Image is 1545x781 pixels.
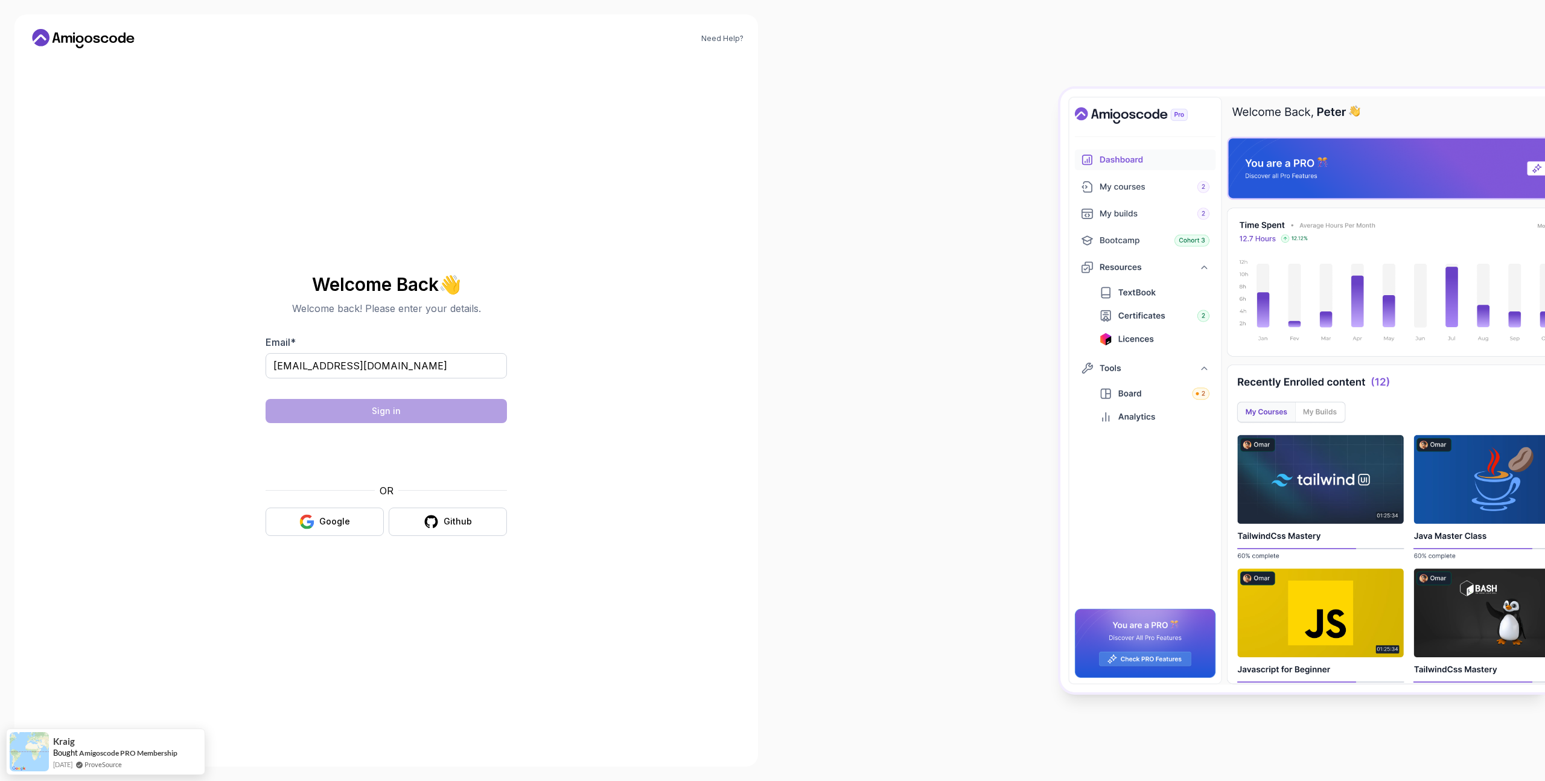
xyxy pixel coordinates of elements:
p: OR [380,483,393,498]
h2: Welcome Back [266,275,507,294]
div: Github [444,515,472,528]
a: Amigoscode PRO Membership [79,748,177,757]
input: Enter your email [266,353,507,378]
span: [DATE] [53,759,72,770]
a: Need Help? [701,34,744,43]
button: Google [266,508,384,536]
iframe: Widget que contiene una casilla de verificación para el desafío de seguridad de hCaptcha [295,430,477,476]
img: provesource social proof notification image [10,732,49,771]
a: Home link [29,29,138,48]
div: Sign in [372,405,401,417]
span: Kraig [53,736,75,747]
label: Email * [266,336,296,348]
span: 👋 [437,272,463,296]
img: Amigoscode Dashboard [1060,89,1545,692]
div: Google [319,515,350,528]
button: Sign in [266,399,507,423]
p: Welcome back! Please enter your details. [266,301,507,316]
button: Github [389,508,507,536]
a: ProveSource [84,759,122,770]
span: Bought [53,748,78,757]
